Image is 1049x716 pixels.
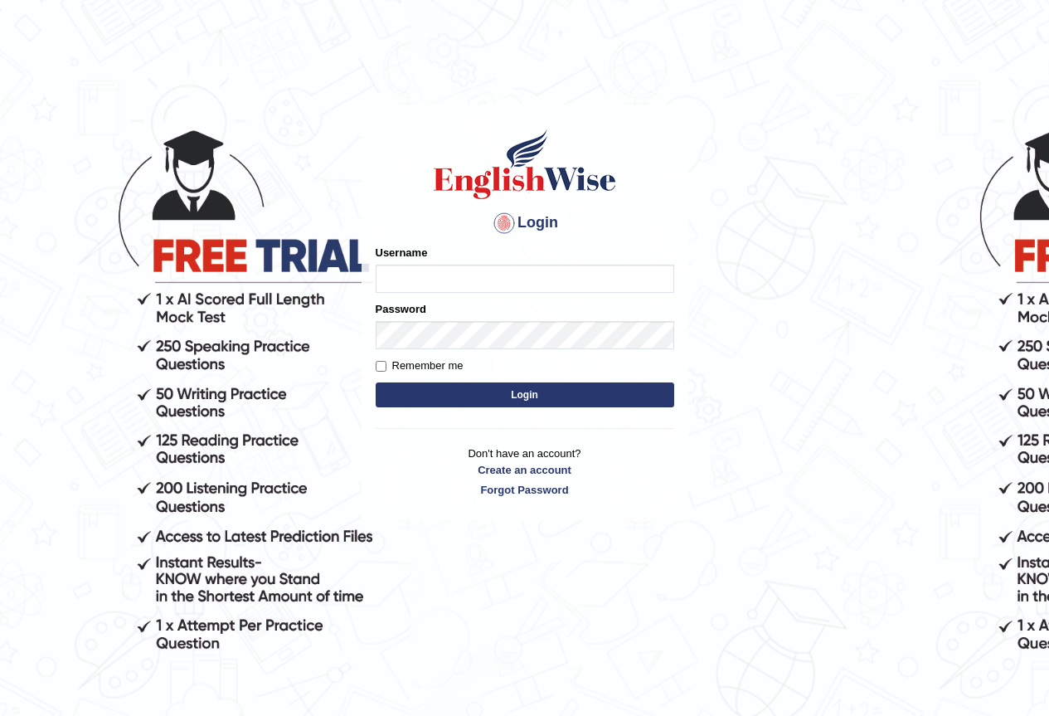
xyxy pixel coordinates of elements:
[376,358,464,374] label: Remember me
[376,462,674,478] a: Create an account
[376,361,386,372] input: Remember me
[376,245,428,261] label: Username
[376,210,674,236] h4: Login
[376,446,674,497] p: Don't have an account?
[376,301,426,317] label: Password
[376,482,674,498] a: Forgot Password
[376,382,674,407] button: Login
[430,127,619,202] img: Logo of English Wise sign in for intelligent practice with AI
